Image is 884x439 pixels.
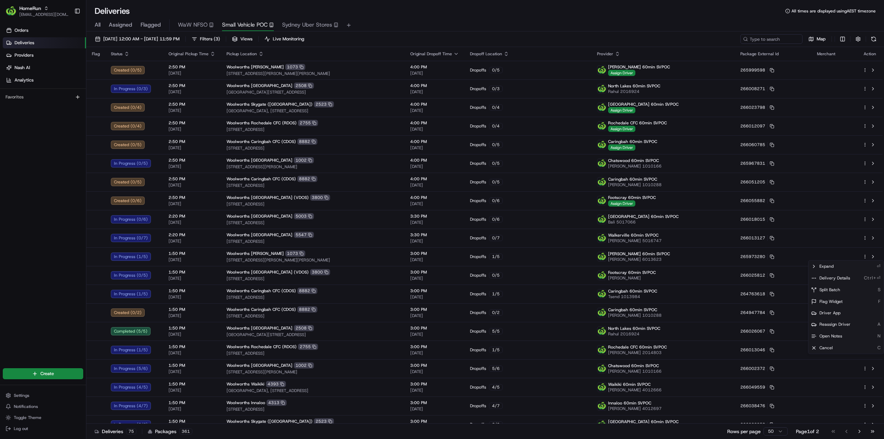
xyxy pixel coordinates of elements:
span: Flag Widget [819,299,843,304]
span: ⏎ [877,263,881,269]
span: N [877,333,881,339]
span: Split Batch [819,287,840,293]
span: Delivery Details [819,275,850,281]
span: Expand [819,264,834,269]
span: C [877,345,881,351]
span: Cancel [819,345,833,351]
span: A [877,321,881,327]
span: F [878,298,881,305]
span: Driver App [819,310,840,316]
span: S [878,287,881,293]
span: Open Notes [819,333,842,339]
span: Ctrl+⏎ [864,275,881,281]
span: Reassign Driver [819,322,851,327]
